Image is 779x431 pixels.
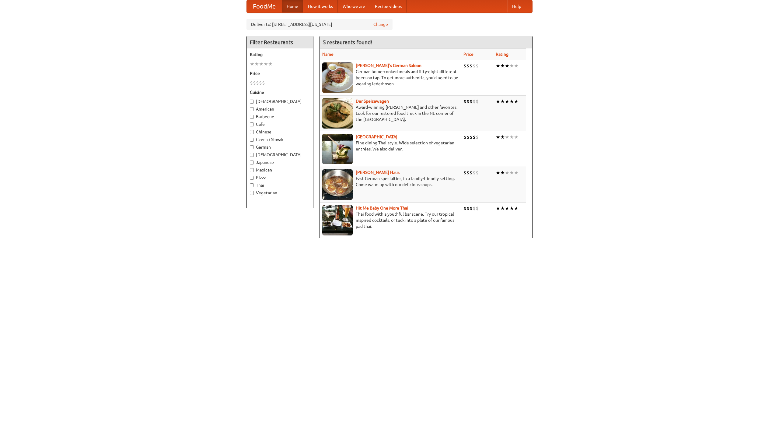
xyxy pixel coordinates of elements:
a: [PERSON_NAME] Haus [356,170,400,175]
li: $ [470,98,473,105]
label: Cafe [250,121,310,127]
a: Change [373,21,388,27]
li: ★ [514,98,519,105]
li: ★ [509,62,514,69]
img: kohlhaus.jpg [322,169,353,200]
label: German [250,144,310,150]
label: Thai [250,182,310,188]
li: $ [470,62,473,69]
label: Japanese [250,159,310,165]
input: Chinese [250,130,254,134]
li: ★ [509,98,514,105]
a: [GEOGRAPHIC_DATA] [356,134,397,139]
a: [PERSON_NAME]'s German Saloon [356,63,421,68]
li: $ [463,205,466,212]
li: ★ [505,62,509,69]
li: $ [262,79,265,86]
img: babythai.jpg [322,205,353,235]
li: ★ [500,98,505,105]
li: ★ [500,205,505,212]
input: Barbecue [250,115,254,119]
li: ★ [509,134,514,140]
li: $ [256,79,259,86]
ng-pluralize: 5 restaurants found! [323,39,372,45]
li: ★ [500,62,505,69]
h5: Rating [250,51,310,58]
li: ★ [514,134,519,140]
li: $ [476,62,479,69]
input: Thai [250,183,254,187]
li: $ [476,205,479,212]
input: Mexican [250,168,254,172]
a: Help [507,0,526,12]
li: ★ [496,98,500,105]
li: ★ [250,61,254,67]
a: Home [282,0,303,12]
li: $ [476,169,479,176]
input: Pizza [250,176,254,180]
li: ★ [496,205,500,212]
input: [DEMOGRAPHIC_DATA] [250,153,254,157]
p: Fine dining Thai-style. Wide selection of vegetarian entrées. We also deliver. [322,140,459,152]
li: $ [473,62,476,69]
input: Japanese [250,161,254,164]
li: $ [470,205,473,212]
li: ★ [505,205,509,212]
a: Price [463,52,473,57]
li: $ [466,62,470,69]
p: Award-winning [PERSON_NAME] and other favorites. Look for our restored food truck in the NE corne... [322,104,459,122]
a: Hit Me Baby One More Thai [356,206,408,210]
li: $ [466,134,470,140]
li: $ [473,134,476,140]
input: Vegetarian [250,191,254,195]
li: ★ [505,98,509,105]
h5: Price [250,70,310,76]
p: Thai food with a youthful bar scene. Try our tropical inspired cocktails, or tuck into a plate of... [322,211,459,229]
li: ★ [509,169,514,176]
p: East German specialties, in a family-friendly setting. Come warm up with our delicious soups. [322,175,459,188]
a: FoodMe [247,0,282,12]
li: $ [253,79,256,86]
li: $ [463,169,466,176]
div: Deliver to: [STREET_ADDRESS][US_STATE] [246,19,393,30]
a: Rating [496,52,508,57]
li: ★ [264,61,268,67]
label: [DEMOGRAPHIC_DATA] [250,98,310,104]
p: German home-cooked meals and fifty-eight different beers on tap. To get more authentic, you'd nee... [322,69,459,87]
li: $ [476,98,479,105]
li: $ [259,79,262,86]
li: ★ [254,61,259,67]
input: Czech / Slovak [250,138,254,142]
li: ★ [500,169,505,176]
h5: Cuisine [250,89,310,95]
li: $ [473,98,476,105]
li: ★ [514,62,519,69]
li: ★ [505,134,509,140]
li: ★ [259,61,264,67]
li: ★ [509,205,514,212]
label: Czech / Slovak [250,136,310,143]
li: ★ [514,205,519,212]
img: esthers.jpg [322,62,353,93]
li: $ [473,205,476,212]
input: Cafe [250,122,254,126]
li: $ [466,169,470,176]
li: ★ [496,62,500,69]
h4: Filter Restaurants [247,36,313,48]
img: speisewagen.jpg [322,98,353,129]
li: ★ [500,134,505,140]
label: Barbecue [250,114,310,120]
label: Mexican [250,167,310,173]
a: Recipe videos [370,0,407,12]
li: ★ [496,169,500,176]
li: ★ [514,169,519,176]
input: American [250,107,254,111]
label: Vegetarian [250,190,310,196]
li: $ [470,134,473,140]
a: How it works [303,0,338,12]
label: Pizza [250,175,310,181]
li: ★ [505,169,509,176]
